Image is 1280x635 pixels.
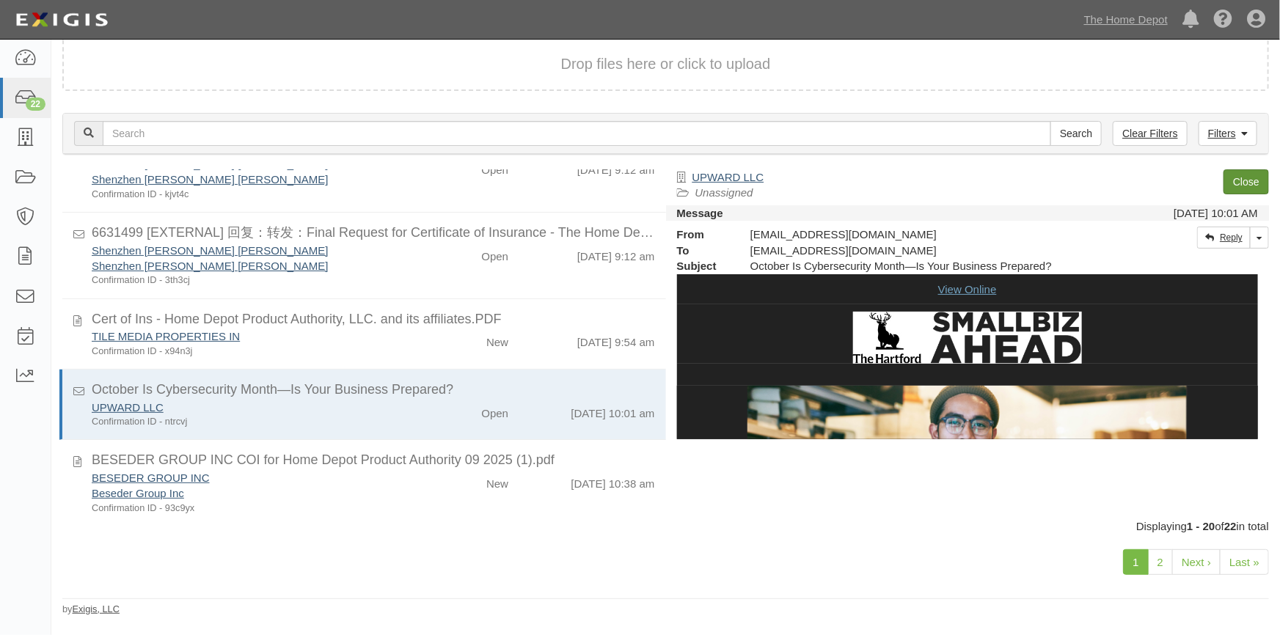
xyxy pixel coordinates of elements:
[103,121,1051,146] input: Search
[486,328,508,350] div: New
[666,258,739,274] strong: Subject
[1224,169,1269,194] a: Close
[92,310,655,329] div: Cert of Ins - Home Depot Product Authority, LLC. and its affiliates.PDF
[571,400,655,421] div: [DATE] 10:01 am
[1123,549,1148,575] a: 1
[92,471,210,484] a: BESEDER GROUP INC
[92,328,411,344] div: TILE MEDIA PROPERTIES IN
[92,381,655,400] div: October Is Cybersecurity Month—Is Your Business Prepared?
[1172,549,1221,575] a: Next ›
[739,258,1108,274] div: October Is Cybersecurity Month—Is Your Business Prepared?
[92,451,655,470] div: BESEDER GROUP INC COI for Home Depot Product Authority 09 2025 (1).pdf
[739,227,1108,242] div: [EMAIL_ADDRESS][DOMAIN_NAME]
[51,518,1280,534] div: Displaying of in total
[577,243,655,264] div: [DATE] 9:12 am
[1224,520,1237,532] b: 22
[92,330,240,342] a: TILE MEDIA PROPERTIES IN
[92,188,411,201] div: Confirmation ID - kjvt4c
[486,470,508,491] div: New
[747,386,1188,540] img: Small business owner standing in store
[938,283,997,296] a: View Online
[1174,205,1258,221] div: [DATE] 10:01 AM
[1220,549,1269,575] a: Last »
[92,415,411,428] div: Confirmation ID - ntrcvj
[72,603,120,614] a: Exigis, LLC
[1197,227,1251,249] a: Reply
[695,186,753,199] a: Unassigned
[1050,121,1102,146] input: Search
[739,243,1108,258] div: party-4h3nxt@sbainsurance.homedepot.com
[92,244,329,257] a: Shenzhen [PERSON_NAME] [PERSON_NAME]
[561,54,771,75] button: Drop files here or click to upload
[11,7,112,33] img: logo-5460c22ac91f19d4615b14bd174203de0afe785f0fc80cf4dbbc73dc1793850b.png
[92,502,411,515] div: Confirmation ID - 93c9yx
[92,158,329,170] a: Shenzhen [PERSON_NAME] [PERSON_NAME]
[92,487,184,499] a: Beseder Group Inc
[92,224,655,243] div: 6631499 [EXTERNAL] 回复：转发：Final Request for Certificate of Insurance - The Home Depot
[62,603,120,616] small: by
[92,345,411,358] div: Confirmation ID - x94n3j
[92,485,411,501] div: Beseder Group Inc
[577,328,655,350] div: [DATE] 9:54 am
[571,470,655,491] div: [DATE] 10:38 am
[92,260,329,272] a: Shenzhen [PERSON_NAME] [PERSON_NAME]
[1213,10,1232,29] i: Help Center - Complianz
[853,312,1082,364] img: Small Biz Ahead Logo
[677,207,723,219] strong: Message
[92,470,411,485] div: BESEDER GROUP INC
[1113,121,1187,146] a: Clear Filters
[666,227,739,242] strong: From
[692,171,764,183] a: UPWARD LLC
[481,243,508,264] div: Open
[481,400,508,421] div: Open
[26,98,45,111] div: 22
[92,274,411,287] div: Confirmation ID - 3th3cj
[1148,549,1173,575] a: 2
[666,243,739,258] strong: To
[1199,121,1257,146] a: Filters
[92,401,164,414] a: UPWARD LLC
[1187,520,1215,532] b: 1 - 20
[1077,5,1175,34] a: The Home Depot
[92,173,329,186] a: Shenzhen [PERSON_NAME] [PERSON_NAME]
